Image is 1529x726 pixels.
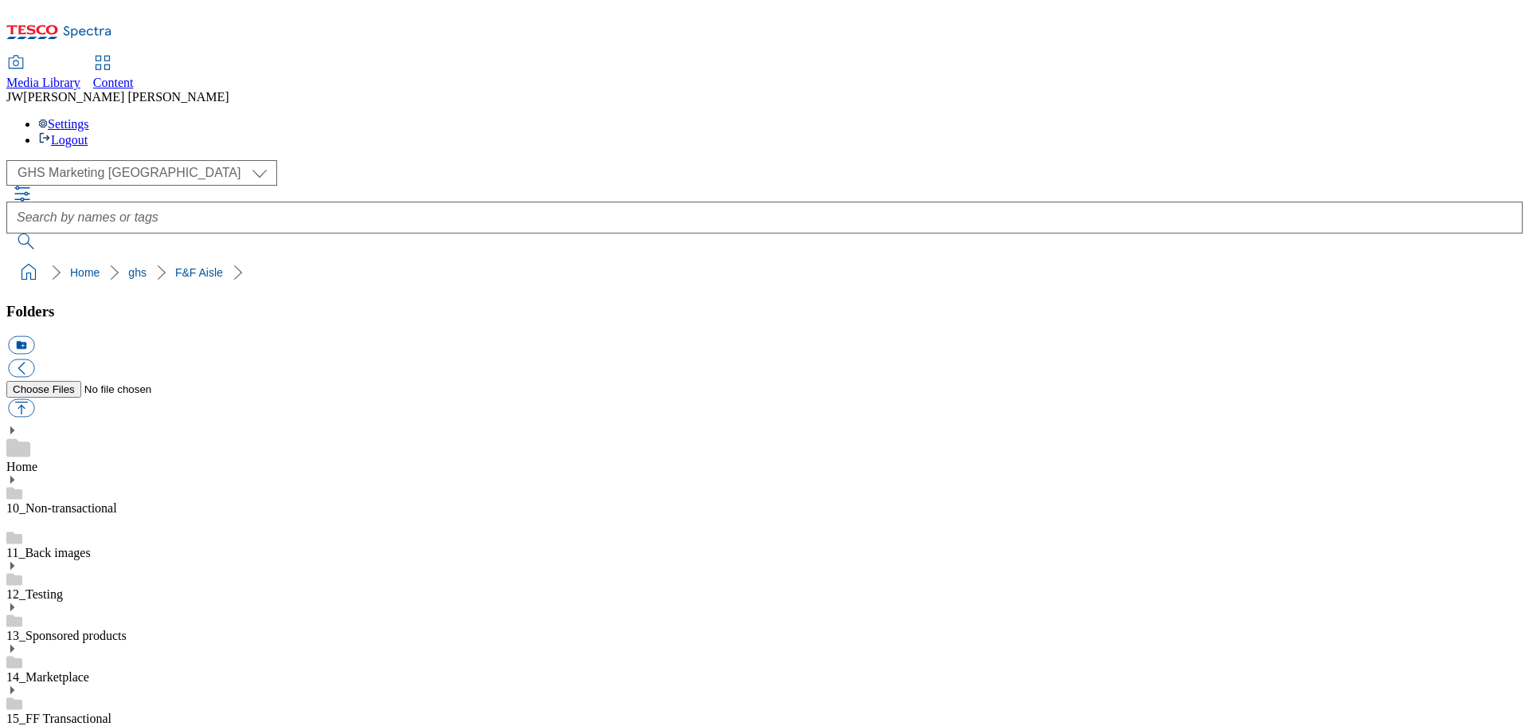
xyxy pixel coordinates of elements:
a: Settings [38,117,89,131]
a: 14_Marketplace [6,670,89,684]
span: Media Library [6,76,80,89]
a: 13_Sponsored products [6,629,127,642]
a: 11_Back images [6,546,91,559]
a: Home [70,266,100,279]
a: home [16,260,41,285]
a: Content [93,57,134,90]
span: JW [6,90,23,104]
h3: Folders [6,303,1523,320]
input: Search by names or tags [6,202,1523,233]
a: Home [6,460,37,473]
a: 12_Testing [6,587,63,601]
a: Logout [38,133,88,147]
a: 15_FF Transactional [6,712,111,725]
a: ghs [128,266,147,279]
nav: breadcrumb [6,257,1523,288]
span: [PERSON_NAME] [PERSON_NAME] [23,90,229,104]
a: F&F Aisle [175,266,223,279]
a: Media Library [6,57,80,90]
span: Content [93,76,134,89]
a: 10_Non-transactional [6,501,117,515]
